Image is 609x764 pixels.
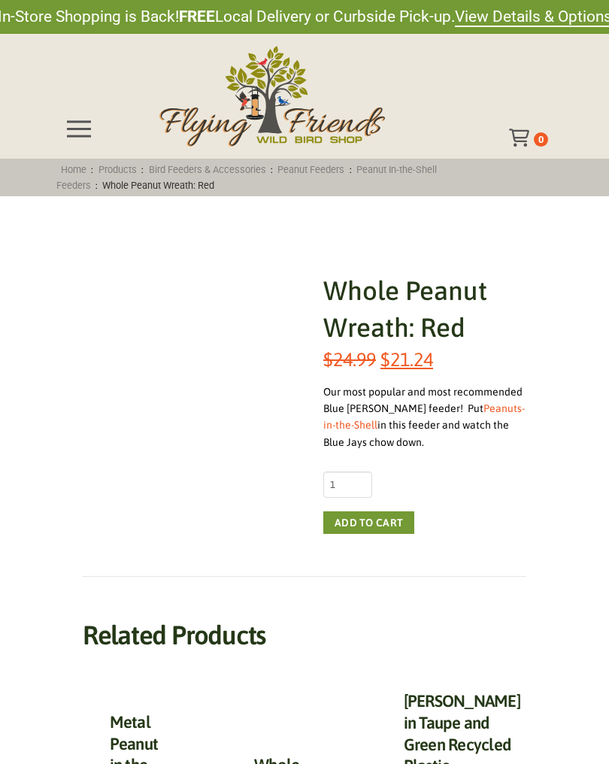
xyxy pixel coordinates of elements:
[538,134,544,145] span: 0
[98,180,220,191] span: Whole Peanut Wreath: Red
[323,471,372,497] input: Product quantity
[323,348,376,370] bdi: 24.99
[159,46,385,147] img: Flying Friends Wild Bird Shop Logo
[93,164,141,175] a: Products
[323,348,333,370] span: $
[56,164,92,175] a: Home
[509,129,534,147] div: Toggle Off Canvas Content
[380,348,390,370] span: $
[144,164,271,175] a: Bird Feeders & Accessories
[56,164,438,192] span: : : : : :
[83,619,526,650] h2: Related products
[323,511,414,534] button: Add to cart
[380,348,433,370] bdi: 21.24
[61,111,97,147] div: Toggle Off Canvas Content
[323,272,526,346] h1: Whole Peanut Wreath: Red
[273,164,350,175] a: Peanut Feeders
[323,384,526,451] div: Our most popular and most recommended Blue [PERSON_NAME] feeder! Put in this feeder and watch the...
[179,8,215,26] strong: FREE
